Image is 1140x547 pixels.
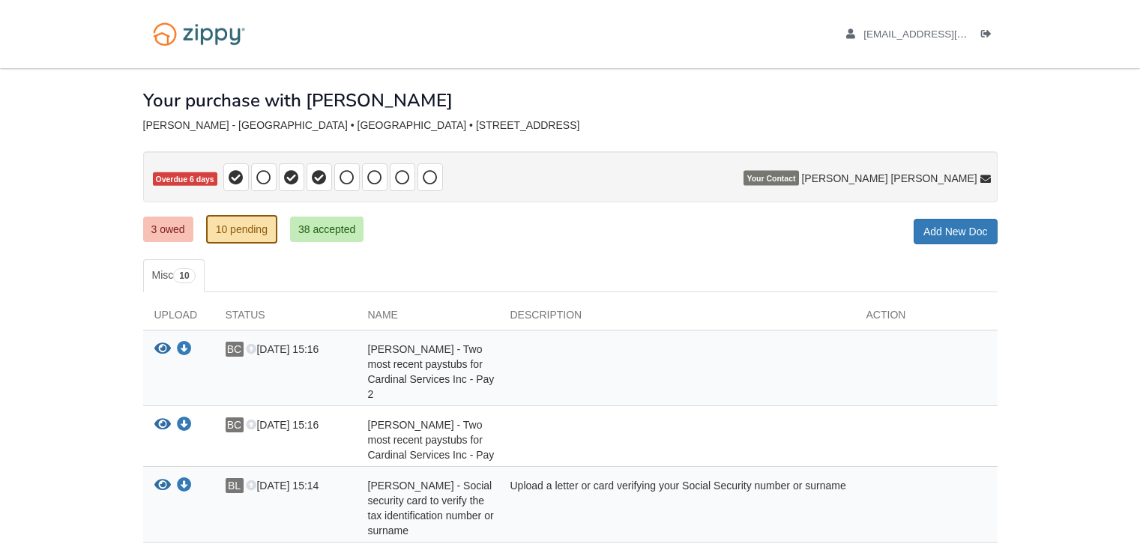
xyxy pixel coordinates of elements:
[143,119,998,132] div: [PERSON_NAME] - [GEOGRAPHIC_DATA] • [GEOGRAPHIC_DATA] • [STREET_ADDRESS]
[855,307,998,330] div: Action
[914,219,998,244] a: Add New Doc
[226,342,244,357] span: BC
[290,217,364,242] a: 38 accepted
[368,343,495,400] span: [PERSON_NAME] - Two most recent paystubs for Cardinal Services Inc - Pay 2
[206,215,277,244] a: 10 pending
[846,28,1036,43] a: edit profile
[863,28,1035,40] span: becreekmore@gmail.com
[154,342,171,357] button: View Breanna Creekmore - Two most recent paystubs for Cardinal Services Inc - Pay 2
[246,480,319,492] span: [DATE] 15:14
[214,307,357,330] div: Status
[177,480,192,492] a: Download Bradley Lmep - Social security card to verify the tax identification number or surname
[143,15,255,53] img: Logo
[154,478,171,494] button: View Bradley Lmep - Social security card to verify the tax identification number or surname
[173,268,195,283] span: 10
[981,28,998,43] a: Log out
[226,478,244,493] span: BL
[177,344,192,356] a: Download Breanna Creekmore - Two most recent paystubs for Cardinal Services Inc - Pay 2
[499,307,855,330] div: Description
[368,480,494,537] span: [PERSON_NAME] - Social security card to verify the tax identification number or surname
[368,419,495,461] span: [PERSON_NAME] - Two most recent paystubs for Cardinal Services Inc - Pay
[744,171,798,186] span: Your Contact
[143,217,193,242] a: 3 owed
[153,172,217,187] span: Overdue 6 days
[226,417,244,432] span: BC
[499,478,855,538] div: Upload a letter or card verifying your Social Security number or surname
[177,420,192,432] a: Download Breanna Creekmore - Two most recent paystubs for Cardinal Services Inc - Pay
[357,307,499,330] div: Name
[246,419,319,431] span: [DATE] 15:16
[246,343,319,355] span: [DATE] 15:16
[154,417,171,433] button: View Breanna Creekmore - Two most recent paystubs for Cardinal Services Inc - Pay
[143,259,205,292] a: Misc
[143,307,214,330] div: Upload
[143,91,453,110] h1: Your purchase with [PERSON_NAME]
[801,171,977,186] span: [PERSON_NAME] [PERSON_NAME]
